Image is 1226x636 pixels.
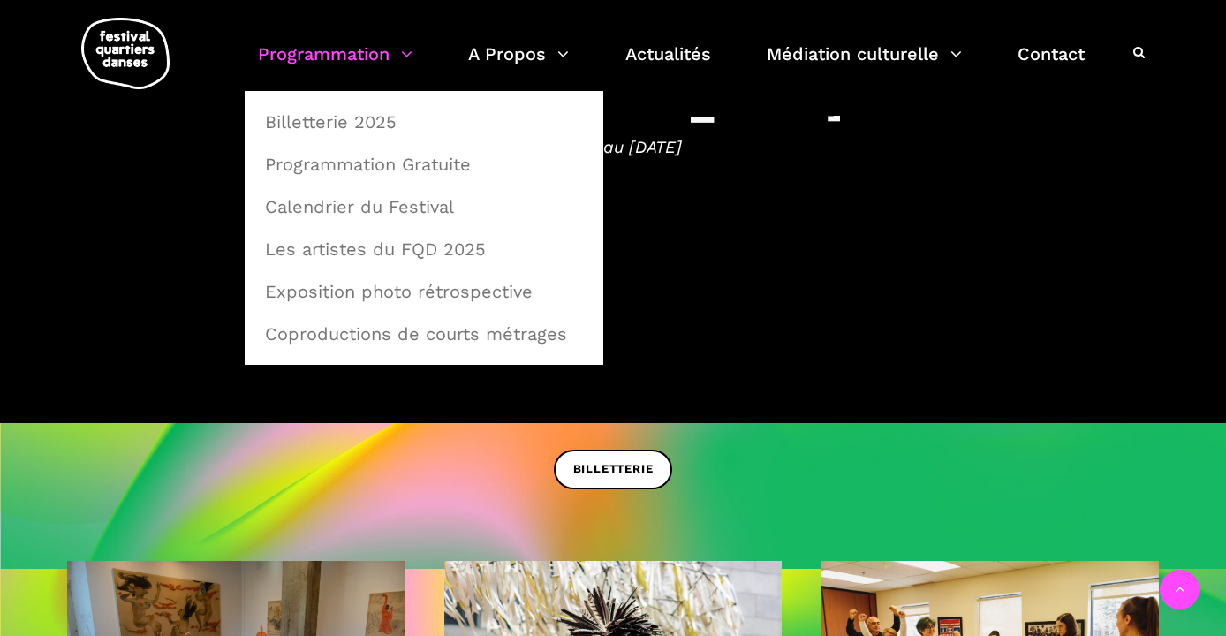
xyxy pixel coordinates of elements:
[258,39,412,91] a: Programmation
[1018,39,1085,91] a: Contact
[254,314,594,354] a: Coproductions de courts métrages
[254,271,594,312] a: Exposition photo rétrospective
[65,133,1161,160] span: [DATE] au [DATE]
[254,144,594,185] a: Programmation Gratuite
[254,102,594,142] a: Billetterie 2025
[625,39,711,91] a: Actualités
[65,20,1161,125] h3: Festival de danse contemporaine à [GEOGRAPHIC_DATA]
[81,18,170,89] img: logo-fqd-med
[468,39,569,91] a: A Propos
[554,450,673,489] a: BILLETTERIE
[254,229,594,269] a: Les artistes du FQD 2025
[573,460,654,479] span: BILLETTERIE
[767,39,962,91] a: Médiation culturelle
[254,186,594,227] a: Calendrier du Festival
